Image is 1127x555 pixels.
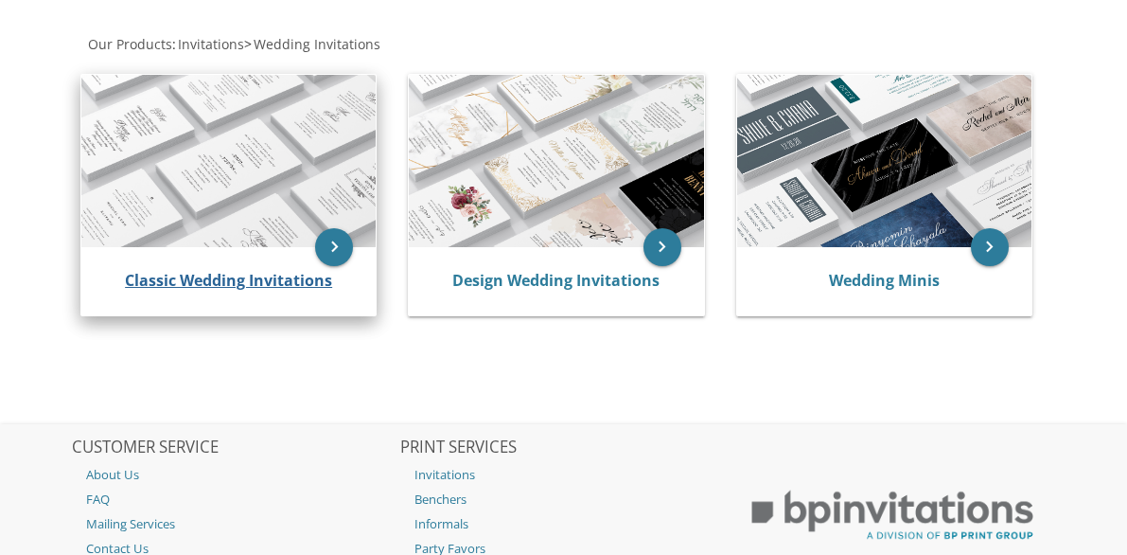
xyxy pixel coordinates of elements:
a: FAQ [72,487,397,511]
h2: PRINT SERVICES [400,439,726,457]
a: Informals [400,511,726,536]
a: Our Products [86,35,172,53]
h2: CUSTOMER SERVICE [72,439,397,457]
img: Design Wedding Invitations [409,75,703,247]
span: > [244,35,380,53]
a: Wedding Minis [829,270,940,291]
a: keyboard_arrow_right [643,228,681,266]
a: About Us [72,462,397,487]
a: keyboard_arrow_right [971,228,1009,266]
div: : [72,35,1055,54]
img: Wedding Minis [737,75,1031,247]
img: BP Print Group [730,476,1055,555]
a: Benchers [400,487,726,511]
span: Invitations [178,35,244,53]
a: Mailing Services [72,511,397,536]
a: Wedding Invitations [252,35,380,53]
img: Classic Wedding Invitations [81,75,376,247]
a: Invitations [176,35,244,53]
a: Invitations [400,462,726,487]
a: Classic Wedding Invitations [125,270,332,291]
span: Wedding Invitations [254,35,380,53]
a: keyboard_arrow_right [315,228,353,266]
a: Design Wedding Invitations [452,270,660,291]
